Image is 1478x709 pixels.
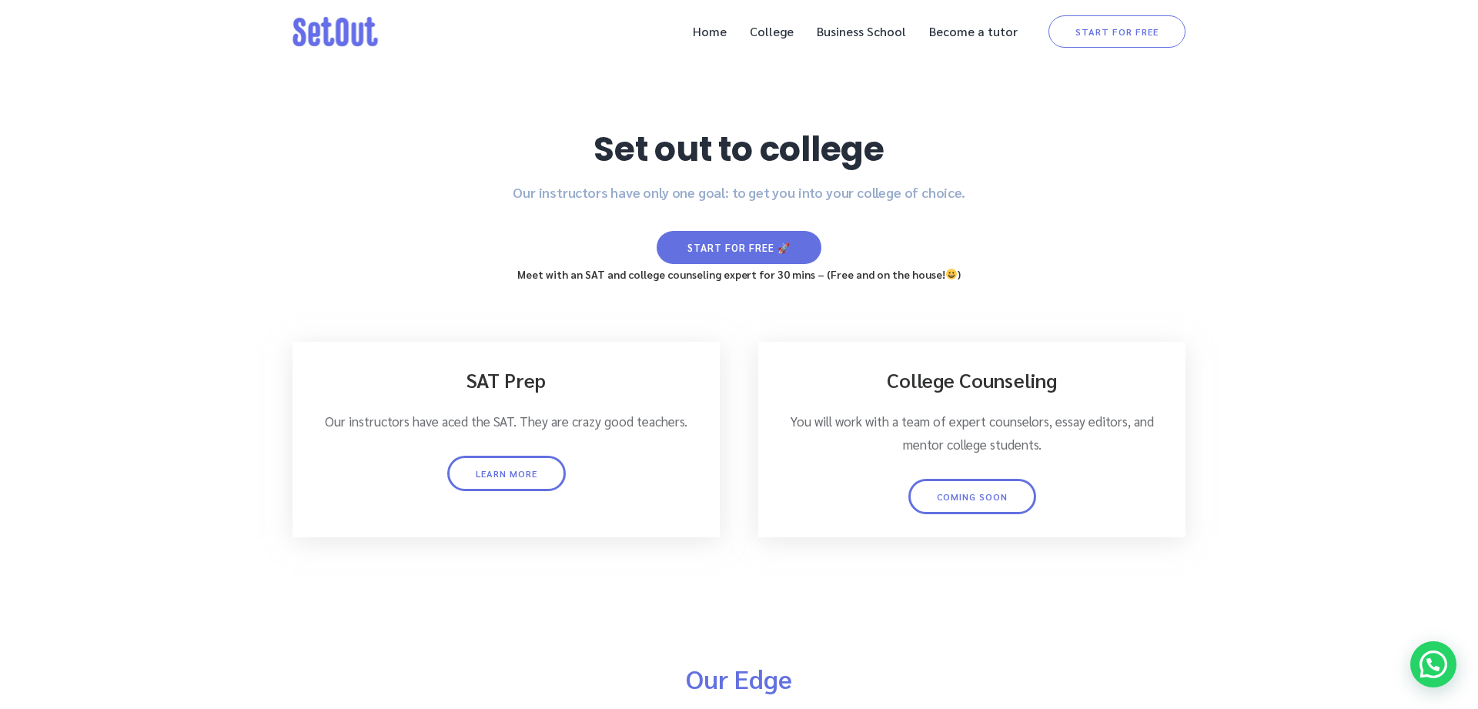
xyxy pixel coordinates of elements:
span: Our instructors have only one goal: to get you into your college of choice. [513,183,965,201]
span: Our Edge [686,661,791,695]
strong: Meet with an SAT and college counseling expert for 30 mins – (Free and on the house! ) [517,267,961,281]
a: College [742,15,801,47]
a: Learn more [447,456,566,491]
a: Business School [809,15,914,47]
p: You will work with a team of expert counselors, essay editors, and mentor college students. [781,410,1162,456]
a: Become a tutor [921,15,1025,47]
a: Coming Soon [908,479,1036,514]
img: 😀 [946,269,957,279]
a: start for free [1048,15,1185,48]
p: Our instructors have aced the SAT. They are crazy good teachers. [316,410,697,433]
h4: College Counseling [781,365,1162,394]
h4: SAT Prep [316,365,697,394]
a: start for free 🚀 [657,231,821,264]
a: Home [685,15,734,47]
span: Set out to college [594,125,884,172]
